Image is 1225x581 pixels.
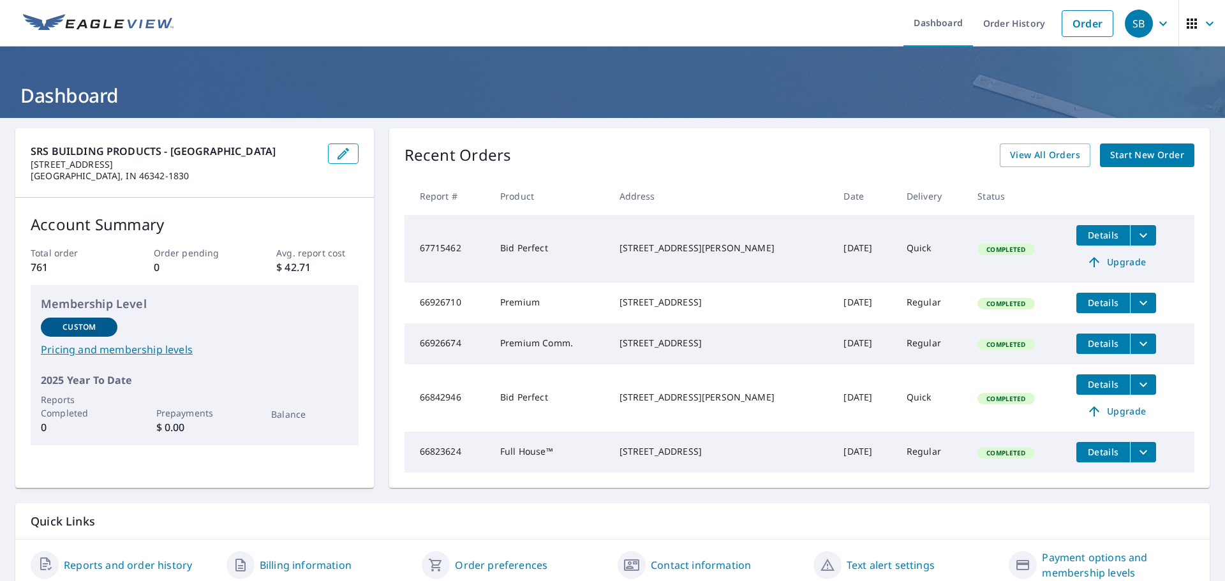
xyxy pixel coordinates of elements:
[63,321,96,333] p: Custom
[1100,143,1194,167] a: Start New Order
[833,364,896,432] td: [DATE]
[1010,147,1080,163] span: View All Orders
[271,408,348,421] p: Balance
[1084,404,1148,419] span: Upgrade
[405,432,490,473] td: 66823624
[620,445,824,458] div: [STREET_ADDRESS]
[609,177,834,215] th: Address
[620,242,824,254] div: [STREET_ADDRESS][PERSON_NAME]
[1000,143,1090,167] a: View All Orders
[490,177,609,215] th: Product
[156,420,233,435] p: $ 0.00
[405,364,490,432] td: 66842946
[31,260,112,275] p: 761
[896,432,967,473] td: Regular
[1084,337,1122,349] span: Details
[405,283,490,323] td: 66926710
[896,177,967,215] th: Delivery
[31,159,318,170] p: [STREET_ADDRESS]
[405,215,490,283] td: 67715462
[490,323,609,364] td: Premium Comm.
[276,246,358,260] p: Avg. report cost
[1076,252,1156,272] a: Upgrade
[1084,297,1122,309] span: Details
[31,143,318,159] p: SRS BUILDING PRODUCTS - [GEOGRAPHIC_DATA]
[896,283,967,323] td: Regular
[979,394,1033,403] span: Completed
[41,393,117,420] p: Reports Completed
[156,406,233,420] p: Prepayments
[405,177,490,215] th: Report #
[1076,225,1130,246] button: detailsBtn-67715462
[1042,550,1194,580] a: Payment options and membership levels
[31,170,318,182] p: [GEOGRAPHIC_DATA], IN 46342-1830
[41,372,348,388] p: 2025 Year To Date
[1130,442,1156,462] button: filesDropdownBtn-66823624
[41,420,117,435] p: 0
[31,513,1194,529] p: Quick Links
[833,215,896,283] td: [DATE]
[1076,334,1130,354] button: detailsBtn-66926674
[620,391,824,404] div: [STREET_ADDRESS][PERSON_NAME]
[651,557,751,573] a: Contact information
[455,557,547,573] a: Order preferences
[620,337,824,349] div: [STREET_ADDRESS]
[31,246,112,260] p: Total order
[154,260,235,275] p: 0
[967,177,1066,215] th: Status
[490,283,609,323] td: Premium
[833,283,896,323] td: [DATE]
[1084,446,1122,458] span: Details
[15,82,1210,108] h1: Dashboard
[1076,374,1130,395] button: detailsBtn-66842946
[31,213,359,236] p: Account Summary
[1130,374,1156,395] button: filesDropdownBtn-66842946
[260,557,352,573] a: Billing information
[1130,293,1156,313] button: filesDropdownBtn-66926710
[490,432,609,473] td: Full House™
[979,299,1033,308] span: Completed
[276,260,358,275] p: $ 42.71
[896,215,967,283] td: Quick
[64,557,192,573] a: Reports and order history
[847,557,935,573] a: Text alert settings
[833,323,896,364] td: [DATE]
[405,323,490,364] td: 66926674
[979,340,1033,349] span: Completed
[896,323,967,364] td: Regular
[979,245,1033,254] span: Completed
[41,295,348,313] p: Membership Level
[1076,442,1130,462] button: detailsBtn-66823624
[405,143,512,167] p: Recent Orders
[1084,229,1122,241] span: Details
[1076,293,1130,313] button: detailsBtn-66926710
[896,364,967,432] td: Quick
[1084,378,1122,390] span: Details
[1110,147,1184,163] span: Start New Order
[1062,10,1113,37] a: Order
[1076,401,1156,422] a: Upgrade
[1084,254,1148,270] span: Upgrade
[490,215,609,283] td: Bid Perfect
[41,342,348,357] a: Pricing and membership levels
[833,432,896,473] td: [DATE]
[1125,10,1153,38] div: SB
[979,448,1033,457] span: Completed
[490,364,609,432] td: Bid Perfect
[620,296,824,309] div: [STREET_ADDRESS]
[1130,334,1156,354] button: filesDropdownBtn-66926674
[23,14,174,33] img: EV Logo
[833,177,896,215] th: Date
[1130,225,1156,246] button: filesDropdownBtn-67715462
[154,246,235,260] p: Order pending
